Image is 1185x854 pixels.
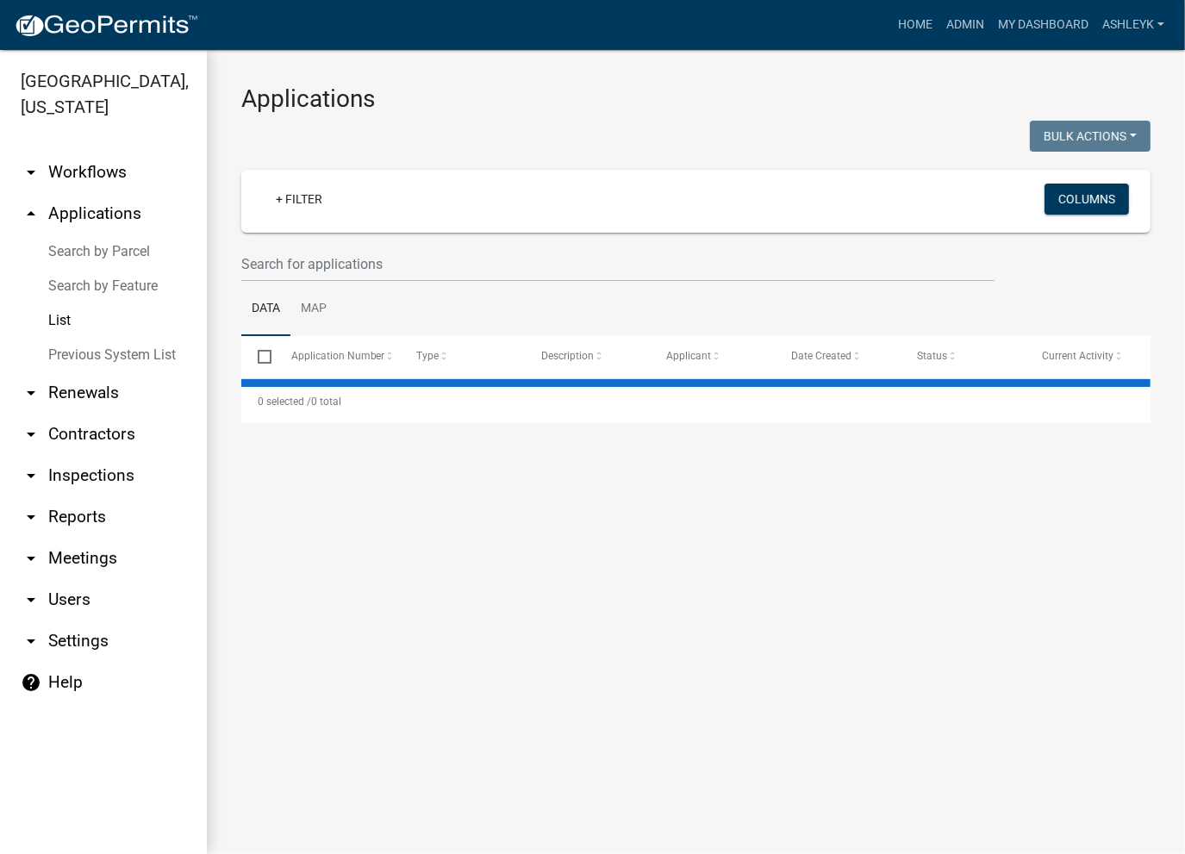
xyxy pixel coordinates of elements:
[525,336,650,377] datatable-header-cell: Description
[21,672,41,693] i: help
[274,336,399,377] datatable-header-cell: Application Number
[775,336,900,377] datatable-header-cell: Date Created
[891,9,939,41] a: Home
[991,9,1095,41] a: My Dashboard
[21,465,41,486] i: arrow_drop_down
[1042,350,1113,362] span: Current Activity
[21,424,41,445] i: arrow_drop_down
[666,350,711,362] span: Applicant
[416,350,439,362] span: Type
[1095,9,1171,41] a: AshleyK
[241,282,290,337] a: Data
[21,589,41,610] i: arrow_drop_down
[21,162,41,183] i: arrow_drop_down
[939,9,991,41] a: Admin
[1045,184,1129,215] button: Columns
[21,383,41,403] i: arrow_drop_down
[792,350,852,362] span: Date Created
[262,184,336,215] a: + Filter
[241,336,274,377] datatable-header-cell: Select
[917,350,947,362] span: Status
[21,203,41,224] i: arrow_drop_up
[1030,121,1151,152] button: Bulk Actions
[291,350,385,362] span: Application Number
[290,282,337,337] a: Map
[901,336,1026,377] datatable-header-cell: Status
[241,246,995,282] input: Search for applications
[1026,336,1151,377] datatable-header-cell: Current Activity
[21,507,41,527] i: arrow_drop_down
[21,548,41,569] i: arrow_drop_down
[258,396,311,408] span: 0 selected /
[241,380,1151,423] div: 0 total
[650,336,775,377] datatable-header-cell: Applicant
[400,336,525,377] datatable-header-cell: Type
[241,84,1151,114] h3: Applications
[541,350,594,362] span: Description
[21,631,41,651] i: arrow_drop_down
